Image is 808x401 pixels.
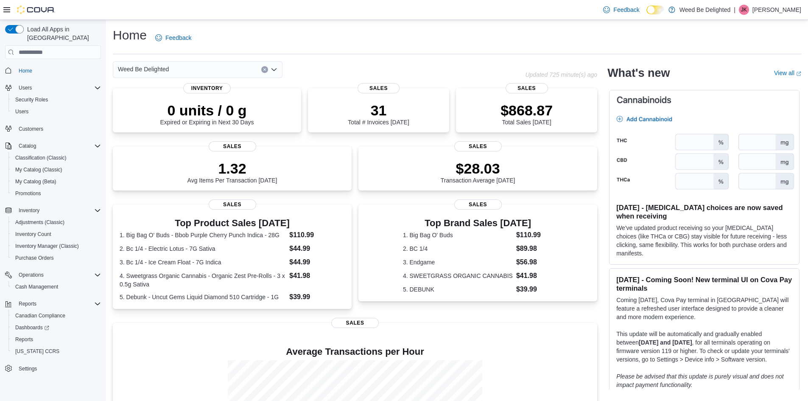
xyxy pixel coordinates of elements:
[165,34,191,42] span: Feedback
[12,346,101,356] span: Washington CCRS
[209,199,256,210] span: Sales
[15,154,67,161] span: Classification (Classic)
[15,299,40,309] button: Reports
[12,241,101,251] span: Inventory Manager (Classic)
[120,293,286,301] dt: 5. Debunk - Uncut Gems Liquid Diamond 510 Cartridge - 1G
[500,102,553,126] div: Total Sales [DATE]
[12,95,51,105] a: Security Roles
[525,71,597,78] p: Updated 725 minute(s) ago
[120,231,286,239] dt: 1. Big Bag O' Buds - Bbob Purple Cherry Punch Indica - 28G
[12,322,101,333] span: Dashboards
[12,282,62,292] a: Cash Management
[12,153,70,163] a: Classification (Classic)
[8,240,104,252] button: Inventory Manager (Classic)
[17,6,55,14] img: Cova
[187,160,277,184] div: Avg Items Per Transaction [DATE]
[12,217,68,227] a: Adjustments (Classic)
[739,5,749,15] div: Jordan Knott
[2,298,104,310] button: Reports
[12,334,101,345] span: Reports
[8,106,104,118] button: Users
[15,96,48,103] span: Security Roles
[15,123,101,134] span: Customers
[15,65,101,76] span: Home
[19,84,32,91] span: Users
[152,29,195,46] a: Feedback
[15,324,49,331] span: Dashboards
[12,346,63,356] a: [US_STATE] CCRS
[271,66,277,73] button: Open list of options
[2,269,104,281] button: Operations
[403,231,513,239] dt: 1. Big Bag O' Buds
[2,362,104,375] button: Settings
[19,365,37,372] span: Settings
[15,166,62,173] span: My Catalog (Classic)
[516,284,553,294] dd: $39.99
[12,188,101,199] span: Promotions
[19,272,44,278] span: Operations
[183,83,231,93] span: Inventory
[12,165,66,175] a: My Catalog (Classic)
[8,345,104,357] button: [US_STATE] CCRS
[516,230,553,240] dd: $110.99
[15,255,54,261] span: Purchase Orders
[5,61,101,397] nav: Complex example
[8,176,104,188] button: My Catalog (Beta)
[2,205,104,216] button: Inventory
[15,270,47,280] button: Operations
[8,216,104,228] button: Adjustments (Classic)
[15,83,35,93] button: Users
[120,272,286,289] dt: 4. Sweetgrass Organic Cannabis - Organic Zest Pre-Rolls - 3 x 0.5g Sativa
[616,296,792,321] p: Coming [DATE], Cova Pay terminal in [GEOGRAPHIC_DATA] will feature a refreshed user interface des...
[774,70,801,76] a: View allExternal link
[12,177,101,187] span: My Catalog (Beta)
[15,108,28,115] span: Users
[616,203,792,220] h3: [DATE] - [MEDICAL_DATA] choices are now saved when receiving
[639,339,692,346] strong: [DATE] and [DATE]
[516,271,553,281] dd: $41.98
[12,241,82,251] a: Inventory Manager (Classic)
[12,95,101,105] span: Security Roles
[15,205,101,216] span: Inventory
[15,299,101,309] span: Reports
[348,102,409,126] div: Total # Invoices [DATE]
[8,334,104,345] button: Reports
[12,334,36,345] a: Reports
[160,102,254,119] p: 0 units / 0 g
[752,5,801,15] p: [PERSON_NAME]
[15,141,101,151] span: Catalog
[616,275,792,292] h3: [DATE] - Coming Soon! New terminal UI on Cova Pay terminals
[8,94,104,106] button: Security Roles
[441,160,515,184] div: Transaction Average [DATE]
[24,25,101,42] span: Load All Apps in [GEOGRAPHIC_DATA]
[8,228,104,240] button: Inventory Count
[741,5,747,15] span: JK
[120,218,345,228] h3: Top Product Sales [DATE]
[616,373,784,388] em: Please be advised that this update is purely visual and does not impact payment functionality.
[19,143,36,149] span: Catalog
[8,164,104,176] button: My Catalog (Classic)
[600,1,643,18] a: Feedback
[506,83,548,93] span: Sales
[403,244,513,253] dt: 2. BC 1/4
[261,66,268,73] button: Clear input
[12,229,55,239] a: Inventory Count
[15,83,101,93] span: Users
[8,188,104,199] button: Promotions
[8,310,104,322] button: Canadian Compliance
[12,153,101,163] span: Classification (Classic)
[331,318,379,328] span: Sales
[15,178,56,185] span: My Catalog (Beta)
[679,5,730,15] p: Weed Be Delighted
[160,102,254,126] div: Expired or Expiring in Next 30 Days
[12,217,101,227] span: Adjustments (Classic)
[2,123,104,135] button: Customers
[12,253,101,263] span: Purchase Orders
[118,64,169,74] span: Weed Be Delighted
[15,66,36,76] a: Home
[120,258,286,266] dt: 3. Bc 1/4 - Ice Cream Float - 7G Indica
[19,67,32,74] span: Home
[187,160,277,177] p: 1.32
[516,244,553,254] dd: $89.98
[441,160,515,177] p: $28.03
